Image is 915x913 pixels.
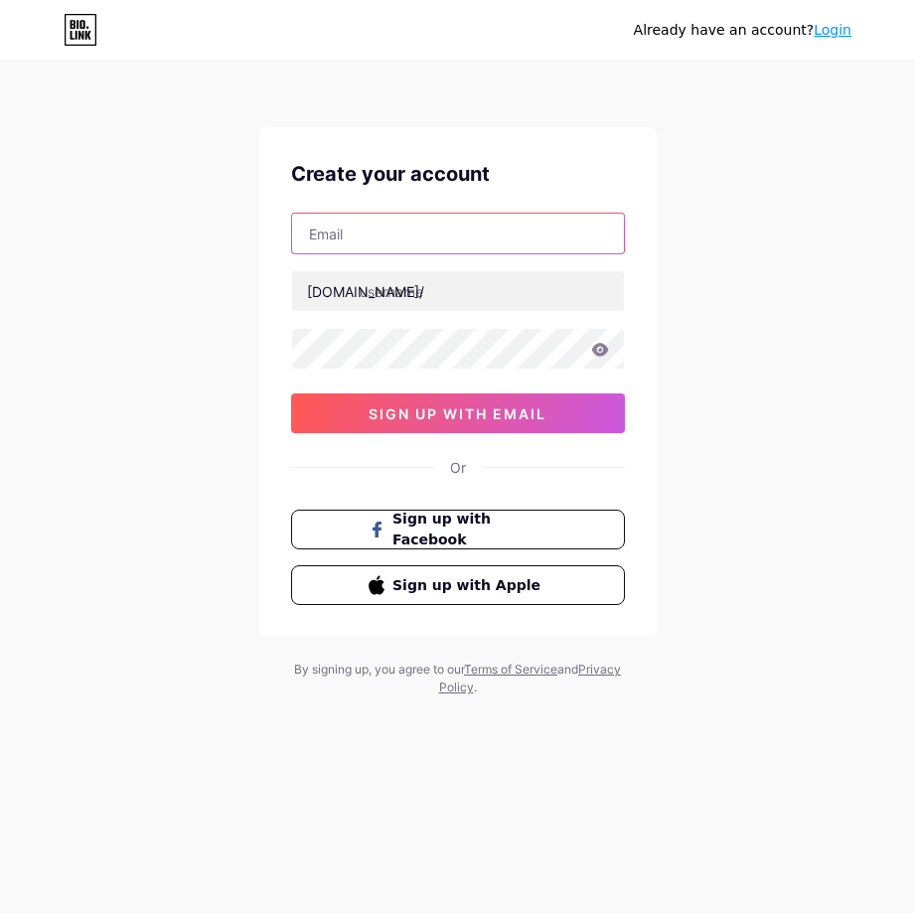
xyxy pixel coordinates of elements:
[292,214,624,253] input: Email
[291,393,625,433] button: sign up with email
[291,159,625,189] div: Create your account
[289,661,627,696] div: By signing up, you agree to our and .
[291,565,625,605] button: Sign up with Apple
[392,509,546,550] span: Sign up with Facebook
[291,510,625,549] button: Sign up with Facebook
[464,662,557,677] a: Terms of Service
[392,575,546,596] span: Sign up with Apple
[450,457,466,478] div: Or
[292,271,624,311] input: username
[634,20,851,41] div: Already have an account?
[307,281,424,302] div: [DOMAIN_NAME]/
[814,22,851,38] a: Login
[369,405,546,422] span: sign up with email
